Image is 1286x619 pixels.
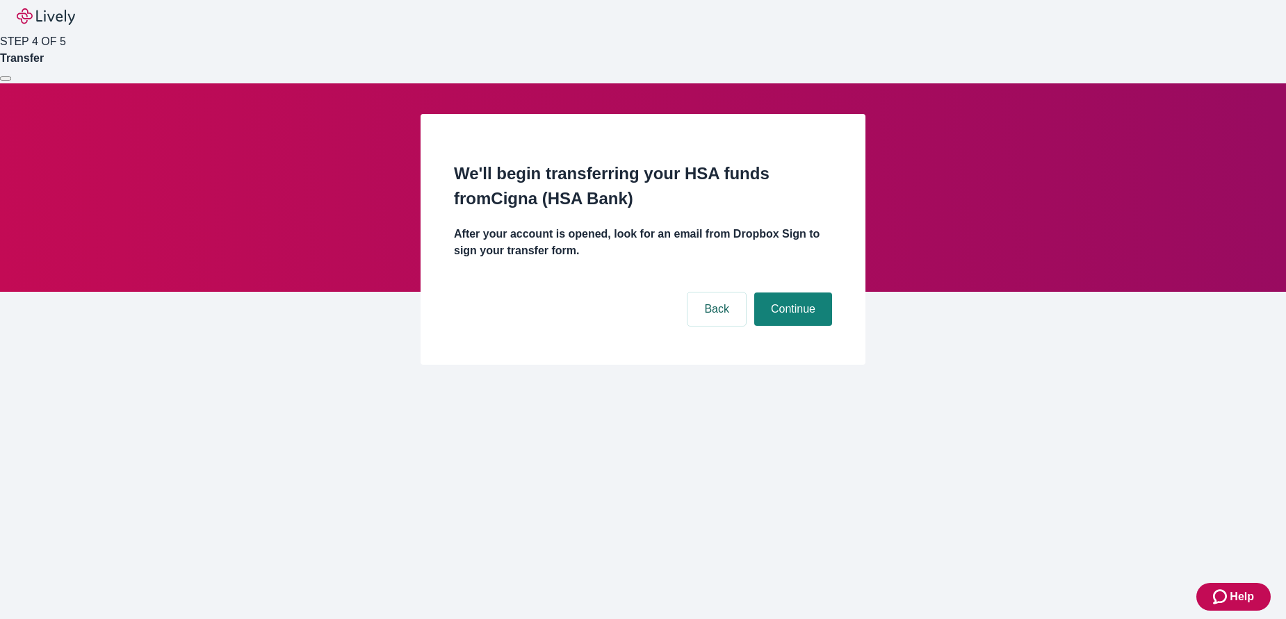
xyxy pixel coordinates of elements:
[687,292,746,326] button: Back
[17,8,75,25] img: Lively
[1230,588,1254,605] span: Help
[1213,588,1230,605] svg: Zendesk support icon
[754,292,832,326] button: Continue
[454,226,832,259] h4: After your account is opened, look for an email from Dropbox Sign to sign your transfer form.
[454,161,832,211] h2: We'll begin transferring your HSA funds from Cigna (HSA Bank)
[1196,583,1271,611] button: Zendesk support iconHelp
